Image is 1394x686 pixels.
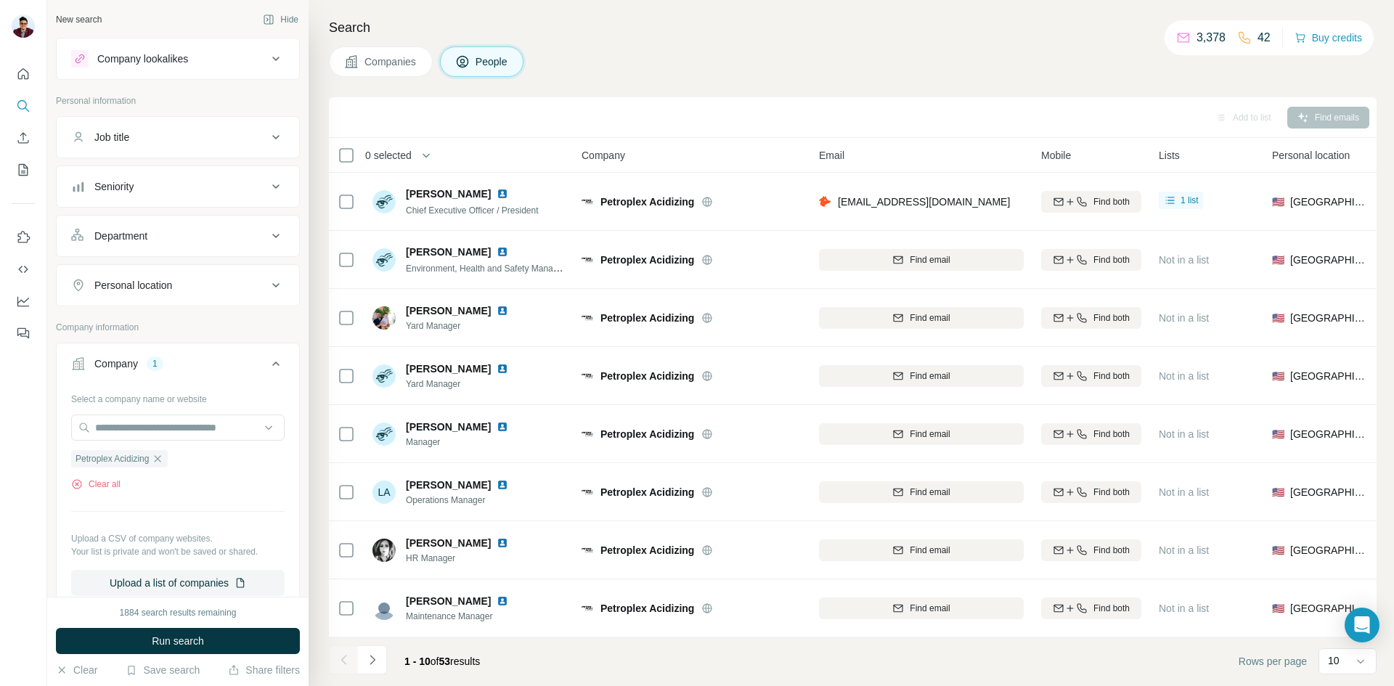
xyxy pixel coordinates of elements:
span: Find email [910,311,950,324]
button: Find both [1041,191,1141,213]
div: Job title [94,130,129,144]
span: Not in a list [1159,370,1209,382]
span: [PERSON_NAME] [406,536,491,550]
span: Find email [910,369,950,383]
button: Buy credits [1295,28,1362,48]
span: 1 - 10 [404,656,431,667]
span: Manager [406,436,526,449]
button: Find both [1041,481,1141,503]
span: Not in a list [1159,312,1209,324]
button: Find both [1041,249,1141,271]
button: Hide [253,9,309,30]
p: 3,378 [1197,29,1226,46]
span: [GEOGRAPHIC_DATA] [1290,427,1368,441]
button: Find email [819,365,1024,387]
img: Avatar [372,597,396,620]
span: [GEOGRAPHIC_DATA] [1290,485,1368,499]
span: Companies [364,54,417,69]
img: LinkedIn logo [497,246,508,258]
span: Petroplex Acidizing [600,601,694,616]
span: 🇺🇸 [1272,601,1284,616]
span: Find both [1093,195,1130,208]
span: Environment, Health and Safety Manager [406,262,566,274]
button: Find email [819,481,1024,503]
span: 🇺🇸 [1272,485,1284,499]
button: Find both [1041,597,1141,619]
span: [PERSON_NAME] [406,187,491,201]
button: Clear [56,663,97,677]
img: Logo of Petroplex Acidizing [582,486,593,498]
img: Avatar [12,15,35,38]
span: [GEOGRAPHIC_DATA] [1290,369,1368,383]
img: LinkedIn logo [497,421,508,433]
button: Share filters [228,663,300,677]
p: Upload a CSV of company websites. [71,532,285,545]
span: Find both [1093,486,1130,499]
div: Company [94,356,138,371]
img: Logo of Petroplex Acidizing [582,544,593,556]
button: Find email [819,597,1024,619]
button: Find email [819,307,1024,329]
button: Seniority [57,169,299,204]
img: Logo of Petroplex Acidizing [582,603,593,614]
img: Avatar [372,364,396,388]
span: Email [819,148,844,163]
img: LinkedIn logo [497,363,508,375]
span: [PERSON_NAME] [406,303,491,318]
span: Lists [1159,148,1180,163]
img: LinkedIn logo [497,595,508,607]
div: Open Intercom Messenger [1345,608,1379,642]
img: Avatar [372,306,396,330]
button: Department [57,219,299,253]
span: Find both [1093,253,1130,266]
span: Find both [1093,428,1130,441]
span: Find both [1093,544,1130,557]
span: results [404,656,480,667]
span: Mobile [1041,148,1071,163]
button: Company1 [57,346,299,387]
span: 🇺🇸 [1272,311,1284,325]
span: 🇺🇸 [1272,369,1284,383]
button: Run search [56,628,300,654]
img: Logo of Petroplex Acidizing [582,196,593,208]
button: Use Surfe API [12,256,35,282]
button: Job title [57,120,299,155]
div: 1 [147,357,163,370]
button: Enrich CSV [12,125,35,151]
span: 1 list [1181,194,1199,207]
span: [PERSON_NAME] [406,362,491,376]
span: Find both [1093,369,1130,383]
button: Company lookalikes [57,41,299,76]
button: Find email [819,423,1024,445]
span: People [476,54,509,69]
img: Logo of Petroplex Acidizing [582,370,593,382]
span: Petroplex Acidizing [600,427,694,441]
span: Company [582,148,625,163]
span: 0 selected [365,148,412,163]
span: Run search [152,634,204,648]
span: Chief Executive Officer / President [406,205,539,216]
span: Find email [910,544,950,557]
span: Petroplex Acidizing [600,485,694,499]
button: Personal location [57,268,299,303]
div: Select a company name or website [71,387,285,406]
p: 10 [1328,653,1340,668]
button: Find both [1041,365,1141,387]
span: Find both [1093,602,1130,615]
span: HR Manager [406,552,526,565]
span: Not in a list [1159,254,1209,266]
span: Yard Manager [406,377,526,391]
button: Upload a list of companies [71,570,285,596]
button: Find both [1041,307,1141,329]
span: Not in a list [1159,603,1209,614]
button: Find both [1041,423,1141,445]
img: LinkedIn logo [497,188,508,200]
div: Company lookalikes [97,52,188,66]
span: of [431,656,439,667]
span: [GEOGRAPHIC_DATA] [1290,601,1368,616]
span: [GEOGRAPHIC_DATA] [1290,543,1368,558]
img: provider hunter logo [819,195,831,209]
p: Company information [56,321,300,334]
img: LinkedIn logo [497,537,508,549]
img: Logo of Petroplex Acidizing [582,254,593,266]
